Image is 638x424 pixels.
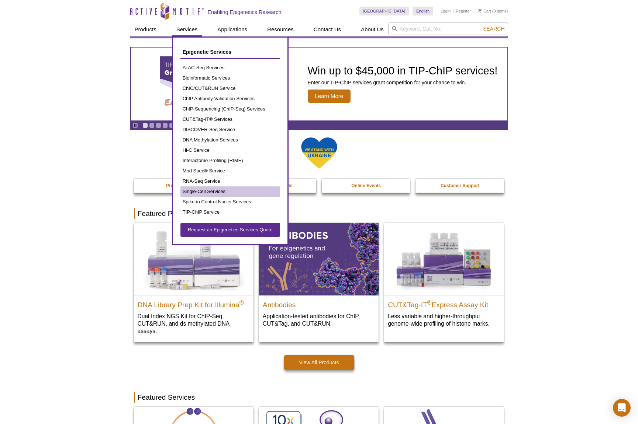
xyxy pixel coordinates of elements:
a: RNA-Seq Service [180,176,280,186]
a: Go to slide 4 [162,123,168,128]
a: Go to slide 5 [169,123,175,128]
h2: Antibodies [263,298,375,309]
li: (0 items) [478,7,508,15]
a: ChIP Antibody Validation Services [180,94,280,104]
h2: Featured Products [134,208,504,219]
img: DNA Library Prep Kit for Illumina [134,223,254,295]
p: Application-tested antibodies for ChIP, CUT&Tag, and CUT&RUN. [263,312,375,327]
strong: Customer Support [441,183,479,188]
input: Keyword, Cat. No. [388,22,508,35]
a: Applications [213,22,252,36]
a: ATAC-Seq Services [180,63,280,73]
strong: Online Events [351,183,381,188]
a: Go to slide 2 [149,123,155,128]
li: | [453,7,454,15]
a: Resources [263,22,298,36]
h2: Featured Services [134,392,504,403]
a: DNA Methylation Services [180,135,280,145]
a: Register [456,8,471,14]
a: Services [172,22,202,36]
a: Online Events [322,179,411,193]
a: Promotions [134,179,223,193]
p: Enter our TIP-ChIP services grant competition for your chance to win. [308,79,498,86]
a: DNA Library Prep Kit for Illumina DNA Library Prep Kit for Illumina® Dual Index NGS Kit for ChIP-... [134,223,254,342]
a: TIP-ChIP Service [180,207,280,217]
a: Hi-C Service [180,145,280,155]
a: Customer Support [415,179,505,193]
a: ChIC/CUT&RUN Service [180,83,280,94]
a: English [413,7,433,15]
article: TIP-ChIP Services Grant Competition [131,48,507,120]
a: ChIP-Sequencing (ChIP-Seq) Services [180,104,280,114]
a: Contact Us [309,22,345,36]
a: Request an Epigenetics Services Quote [180,223,280,237]
a: Spike-in Control Nuclei Services [180,197,280,207]
img: We Stand With Ukraine [301,137,338,169]
sup: ® [239,299,244,305]
p: Dual Index NGS Kit for ChIP-Seq, CUT&RUN, and ds methylated DNA assays. [138,312,250,335]
p: Less variable and higher-throughput genome-wide profiling of histone marks​. [388,312,500,327]
a: Single-Cell Services [180,186,280,197]
button: Search [481,25,507,32]
a: View All Products [284,355,354,370]
a: [GEOGRAPHIC_DATA] [359,7,409,15]
a: Go to slide 1 [142,123,148,128]
h2: Win up to $45,000 in TIP-ChIP services! [308,65,498,76]
h2: DNA Library Prep Kit for Illumina [138,298,250,309]
a: Bioinformatic Services [180,73,280,83]
a: Interactome Profiling (RIME) [180,155,280,166]
a: Toggle autoplay [132,123,138,128]
a: CUT&Tag-IT® Express Assay Kit CUT&Tag-IT®Express Assay Kit Less variable and higher-throughput ge... [384,223,504,334]
a: Products [130,22,161,36]
a: Go to slide 3 [156,123,161,128]
a: About Us [356,22,388,36]
h2: Enabling Epigenetics Research [208,9,282,15]
a: Cart [478,8,491,14]
div: Open Intercom Messenger [613,399,631,417]
span: Learn More [308,90,351,103]
strong: Epi-Services Quote [252,183,293,188]
a: Login [441,8,451,14]
a: DISCOVER-Seq Service [180,125,280,135]
img: All Antibodies [259,223,379,295]
h2: CUT&Tag-IT Express Assay Kit [388,298,500,309]
a: TIP-ChIP Services Grant Competition Win up to $45,000 in TIP-ChIP services! Enter our TIP-ChIP se... [131,48,507,120]
img: Your Cart [478,9,482,13]
img: CUT&Tag-IT® Express Assay Kit [384,223,504,295]
a: Epigenetic Services [180,45,280,59]
a: All Antibodies Antibodies Application-tested antibodies for ChIP, CUT&Tag, and CUT&RUN. [259,223,379,334]
img: TIP-ChIP Services Grant Competition [160,56,271,112]
span: Search [483,26,504,32]
span: Epigenetic Services [183,49,231,55]
a: CUT&Tag-IT® Services [180,114,280,125]
a: Mod Spec® Service [180,166,280,176]
strong: Promotions [166,183,191,188]
sup: ® [427,299,432,305]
